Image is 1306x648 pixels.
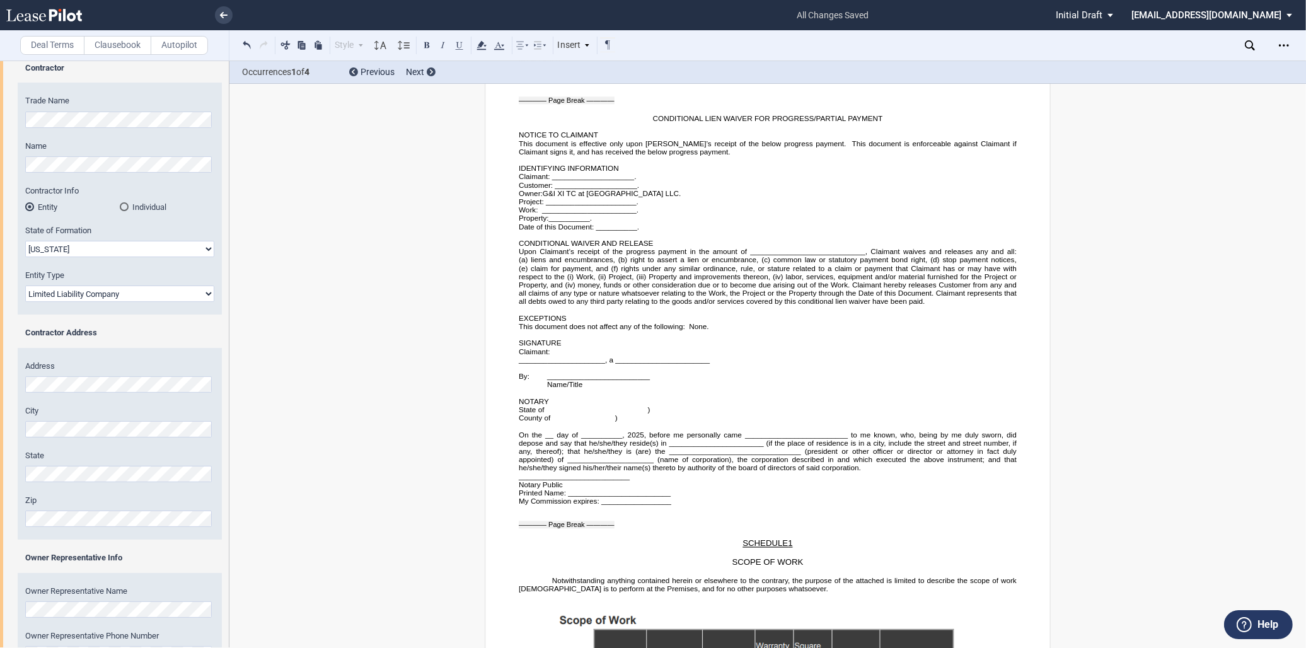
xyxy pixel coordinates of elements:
b: 4 [304,67,309,77]
label: Zip [25,495,214,506]
span: rights under any similar ordinance, rule, or stature related to a claim or payment that Claimant ... [519,263,1019,280]
div: Previous [349,66,395,79]
button: Underline [452,37,467,52]
span: , before me personally came _________________________ to me known, who, being by me duly sworn, d... [519,430,1019,472]
label: Owner Representative Name [25,586,214,597]
button: Copy [294,37,309,52]
span: ___________________________ [519,472,630,480]
label: Help [1257,616,1278,633]
span: _________________________ [547,372,650,380]
span: Work: [519,205,538,214]
span: State of [519,405,544,414]
span: Name/Title [547,380,582,388]
span: money, funds or other consideration due or to become due arising out of the Work. Claimant hereby... [519,281,1019,306]
label: Contractor Info [25,185,214,197]
span: EXCEPTIONS [519,314,567,322]
span: liens and encumbrances, (b) [531,255,627,263]
span: Property: [519,214,549,222]
button: Toggle Control Characters [600,37,615,52]
span: Occurrences of [242,66,340,79]
label: Deal Terms [20,36,84,55]
span: CONDITIONAL WAIVER AND RELEASE [519,239,653,247]
label: Clausebook [84,36,151,55]
span: Customer: ____________________. [519,180,639,188]
span: _____________________, a _______________________ [519,356,710,364]
label: State [25,450,214,461]
span: My Commission expires: _________________ [519,497,671,505]
span: _______________________. [542,205,639,214]
md-radio-button: Individual [120,201,214,212]
span: right to assert a lien or encumbrance, (c) [630,255,770,263]
label: Owner Representative Phone Number [25,630,214,642]
span: IDENTIFYING INFORMATION [519,164,619,172]
div: Insert [556,37,592,54]
span: NOTICE TO CLAIMANT [519,130,598,139]
span: Previous [361,67,395,77]
span: CONDITIONAL LIEN WAIVER FOR PROGRESS/PARTIAL PAYMENT [653,114,883,122]
span: G&I XI TC at [GEOGRAPHIC_DATA] LLC [543,189,679,197]
span: This document is enforceable against Claimant if Claimant signs it, and has received the below pr... [519,139,1019,155]
span: SCOPE OF WORK [732,557,804,567]
b: Contractor Address [25,328,97,337]
span: Owner: [519,189,543,197]
label: State of Formation [25,225,214,236]
span: On the __ [519,430,553,438]
label: Address [25,361,214,372]
span: Next [406,67,424,77]
span: stop payment notices, (e) [519,255,1019,272]
b: Owner Representative Info [25,553,122,562]
span: . [679,189,681,197]
button: Bold [419,37,434,52]
span: SIGNATURE [519,338,562,347]
span: Date of this Document: __________. [519,222,639,230]
span: . [590,214,592,222]
span: 1 [788,538,792,548]
md-radio-button: Entity [25,201,120,212]
span: Project: ______________________. [519,197,639,205]
span: None. [689,322,708,330]
span: Upon Claimant’s receipt of the progress payment in the amount of ____________________________, Cl... [519,247,1019,263]
span: Printed Name: _________________________ [519,489,671,497]
span: Initial Draft [1056,9,1102,21]
label: City [25,405,214,417]
span: Claimant: ____________________. [519,172,636,180]
label: Autopilot [151,36,208,55]
span: Claimant: [519,347,550,355]
label: Name [25,141,214,152]
span: SCHEDULE [743,538,788,548]
span: __________ [549,214,590,222]
span: By: [519,372,529,380]
div: Next [406,66,436,79]
button: Paste [311,37,326,52]
span: claim for payment, and (f) [531,263,618,272]
button: Help [1224,610,1293,639]
span: Work, (ii) [576,272,606,281]
span: This document is effective only upon [PERSON_NAME]’s receipt of the below progress payment. [519,139,846,147]
span: common law or statutory payment bond right, (d) [773,255,940,263]
span: County of [519,414,550,422]
span: NOTARY [519,397,549,405]
button: Undo [240,37,255,52]
span: This document does not affect any of the following: [519,322,685,330]
span: labor, services, equipment and/or material furnished for the Project or Property, and (iv) [519,272,1019,289]
span: 2025 [628,430,644,438]
span: Notwithstanding anything contained herein or elsewhere to the contrary, the purpose of the attach... [519,576,1019,592]
span: day of __________, [557,430,624,438]
button: Italic [436,37,451,52]
span: ) [615,414,618,422]
span: Project, (iii) [609,272,646,281]
span: Property and improvements thereon, (iv) [649,272,783,281]
span: ) [648,405,650,414]
div: Open Lease options menu [1274,35,1294,55]
b: Contractor [25,63,64,72]
label: Entity Type [25,270,214,281]
button: Cut [278,37,293,52]
b: 1 [291,67,296,77]
span: all changes saved [790,2,875,29]
label: Trade Name [25,95,214,107]
span: Notary Public [519,480,563,489]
